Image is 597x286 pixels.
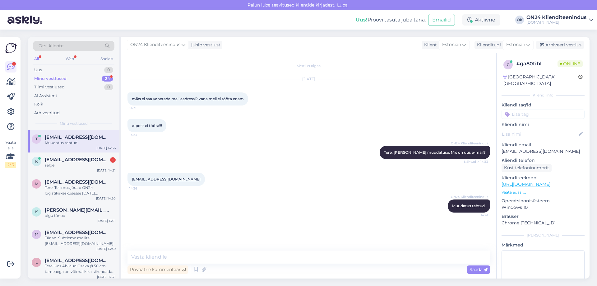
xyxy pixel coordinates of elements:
[97,168,116,173] div: [DATE] 14:21
[502,92,585,98] div: Kliendi info
[356,16,426,24] div: Proovi tasuta juba täna:
[35,232,38,237] span: m
[34,76,67,82] div: Minu vestlused
[35,209,38,214] span: k
[507,62,510,67] span: g
[515,16,524,24] div: OK
[502,148,585,155] p: [EMAIL_ADDRESS][DOMAIN_NAME]
[96,196,116,201] div: [DATE] 14:20
[526,20,586,25] div: [DOMAIN_NAME]
[39,43,63,49] span: Otsi kliente
[452,204,486,208] span: Muudatus tehtud.
[451,141,488,146] span: ON24 Klienditeenindus
[97,218,116,223] div: [DATE] 13:51
[474,42,501,48] div: Klienditugi
[34,101,43,107] div: Kõik
[45,235,116,246] div: Tänan. Suhtleme meilitsi [EMAIL_ADDRESS][DOMAIN_NAME]
[127,265,188,274] div: Privaatne kommentaar
[130,41,180,48] span: ON24 Klienditeenindus
[104,67,113,73] div: 0
[384,150,486,155] span: Tere. [PERSON_NAME] muudatuse. Mis on uus e-mail?
[129,186,153,191] span: 14:36
[127,76,490,82] div: [DATE]
[465,213,488,218] span: 14:41
[45,207,109,213] span: kristo_lehiste@hotmail.com
[462,14,500,26] div: Aktiivne
[129,106,153,110] span: 14:31
[502,190,585,195] p: Vaata edasi ...
[356,17,368,23] b: Uus!
[502,121,585,128] p: Kliendi nimi
[45,157,109,162] span: kahest22@hotmail.com
[35,137,38,141] span: t
[60,121,88,126] span: Minu vestlused
[470,267,488,272] span: Saada
[5,42,17,54] img: Askly Logo
[34,110,60,116] div: Arhiveeritud
[464,159,488,164] span: Nähtud ✓ 14:33
[502,198,585,204] p: Operatsioonisüsteem
[35,181,38,186] span: m
[45,134,109,140] span: troll@hot.ee
[132,123,162,128] span: e-post ei tööta!!!
[35,260,38,265] span: l
[34,84,65,90] div: Tiimi vestlused
[45,140,116,146] div: Muudatus tehtud.
[526,15,586,20] div: ON24 Klienditeenindus
[536,41,584,49] div: Arhiveeri vestlus
[5,162,16,168] div: 2 / 3
[502,157,585,164] p: Kliendi telefon
[45,179,109,185] span: mirizade.lala@gmail.com
[422,42,437,48] div: Klient
[34,93,57,99] div: AI Assistent
[442,41,461,48] span: Estonian
[102,76,113,82] div: 24
[99,55,114,63] div: Socials
[110,157,116,163] div: 1
[502,164,552,172] div: Küsi telefoninumbrit
[132,96,244,101] span: miks ei saa vahetada meiliaadressi? vana meil ei tööta enam
[45,230,109,235] span: muuluka321@gmail.com
[5,140,16,168] div: Vaata siia
[97,274,116,279] div: [DATE] 12:41
[502,110,585,119] input: Lisa tag
[451,195,488,199] span: ON24 Klienditeenindus
[189,42,220,48] div: juhib vestlust
[502,181,550,187] a: [URL][DOMAIN_NAME]
[64,55,75,63] div: Web
[502,142,585,148] p: Kliendi email
[335,2,349,8] span: Luba
[132,177,201,181] a: [EMAIL_ADDRESS][DOMAIN_NAME]
[34,67,42,73] div: Uus
[506,41,525,48] span: Estonian
[104,84,113,90] div: 0
[502,232,585,238] div: [PERSON_NAME]
[96,246,116,251] div: [DATE] 13:49
[45,213,116,218] div: olgu tänud
[502,213,585,220] p: Brauser
[503,74,578,87] div: [GEOGRAPHIC_DATA], [GEOGRAPHIC_DATA]
[428,14,455,26] button: Emailid
[45,185,116,196] div: Tere. Tellimus jõuab ON24 logistikakeskusesse [DATE]. Jaotuskeskuse töötaja võtab Teiega ühendust...
[502,175,585,181] p: Klienditeekond
[45,162,116,168] div: selge
[45,258,109,263] span: laura2000@hot.ee
[526,15,593,25] a: ON24 Klienditeenindus[DOMAIN_NAME]
[127,63,490,69] div: Vestlus algas
[516,60,558,68] div: # ga80tibl
[558,60,583,67] span: Online
[502,220,585,226] p: Chrome [TECHNICAL_ID]
[33,55,40,63] div: All
[502,242,585,248] p: Märkmed
[45,263,116,274] div: Tere! Kas Abilaud Osaka Ø 50 cm tarneaega on võimalik ka kiirendada? (naturaalne tamm) Hetkel mär...
[502,204,585,211] p: Windows 10
[35,159,38,164] span: k
[129,133,153,137] span: 14:33
[502,131,577,138] input: Lisa nimi
[96,146,116,150] div: [DATE] 14:36
[502,102,585,108] p: Kliendi tag'id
